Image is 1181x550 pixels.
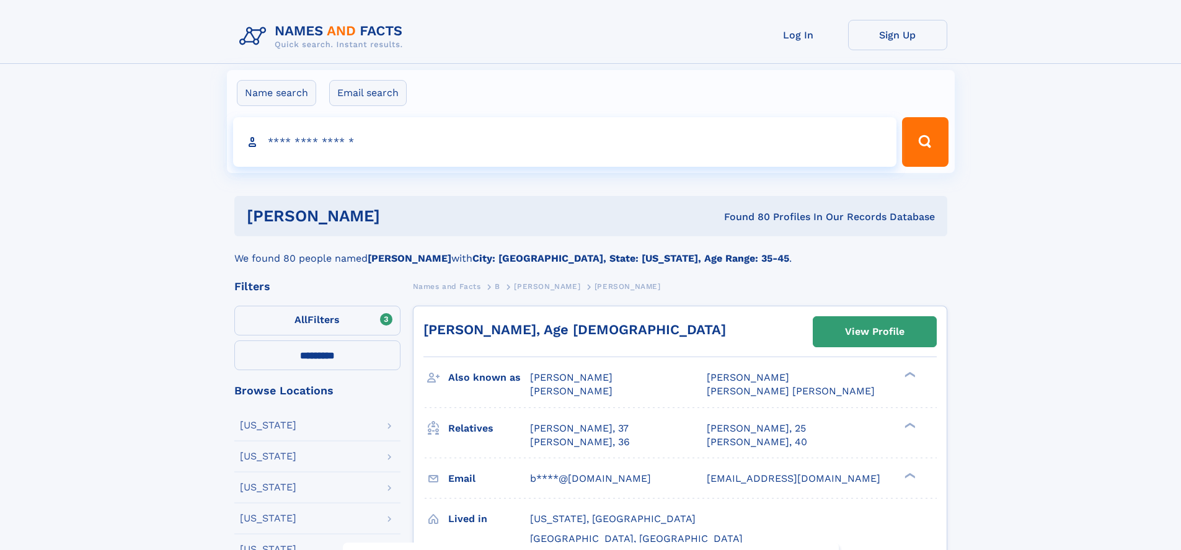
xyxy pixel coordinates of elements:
[448,367,530,388] h3: Also known as
[234,281,400,292] div: Filters
[707,472,880,484] span: [EMAIL_ADDRESS][DOMAIN_NAME]
[240,451,296,461] div: [US_STATE]
[530,422,629,435] a: [PERSON_NAME], 37
[423,322,726,337] a: [PERSON_NAME], Age [DEMOGRAPHIC_DATA]
[530,513,696,525] span: [US_STATE], [GEOGRAPHIC_DATA]
[495,282,500,291] span: B
[901,421,916,429] div: ❯
[707,371,789,383] span: [PERSON_NAME]
[240,513,296,523] div: [US_STATE]
[234,20,413,53] img: Logo Names and Facts
[448,418,530,439] h3: Relatives
[707,422,806,435] a: [PERSON_NAME], 25
[233,117,897,167] input: search input
[530,435,630,449] a: [PERSON_NAME], 36
[530,371,613,383] span: [PERSON_NAME]
[514,282,580,291] span: [PERSON_NAME]
[845,317,905,346] div: View Profile
[495,278,500,294] a: B
[552,210,935,224] div: Found 80 Profiles In Our Records Database
[707,435,807,449] a: [PERSON_NAME], 40
[448,468,530,489] h3: Email
[848,20,947,50] a: Sign Up
[234,306,400,335] label: Filters
[901,471,916,479] div: ❯
[514,278,580,294] a: [PERSON_NAME]
[902,117,948,167] button: Search Button
[237,80,316,106] label: Name search
[530,533,743,544] span: [GEOGRAPHIC_DATA], [GEOGRAPHIC_DATA]
[595,282,661,291] span: [PERSON_NAME]
[247,208,552,224] h1: [PERSON_NAME]
[448,508,530,530] h3: Lived in
[240,482,296,492] div: [US_STATE]
[413,278,481,294] a: Names and Facts
[813,317,936,347] a: View Profile
[530,385,613,397] span: [PERSON_NAME]
[294,314,307,326] span: All
[472,252,789,264] b: City: [GEOGRAPHIC_DATA], State: [US_STATE], Age Range: 35-45
[240,420,296,430] div: [US_STATE]
[749,20,848,50] a: Log In
[707,385,875,397] span: [PERSON_NAME] [PERSON_NAME]
[329,80,407,106] label: Email search
[368,252,451,264] b: [PERSON_NAME]
[234,236,947,266] div: We found 80 people named with .
[234,385,400,396] div: Browse Locations
[901,371,916,379] div: ❯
